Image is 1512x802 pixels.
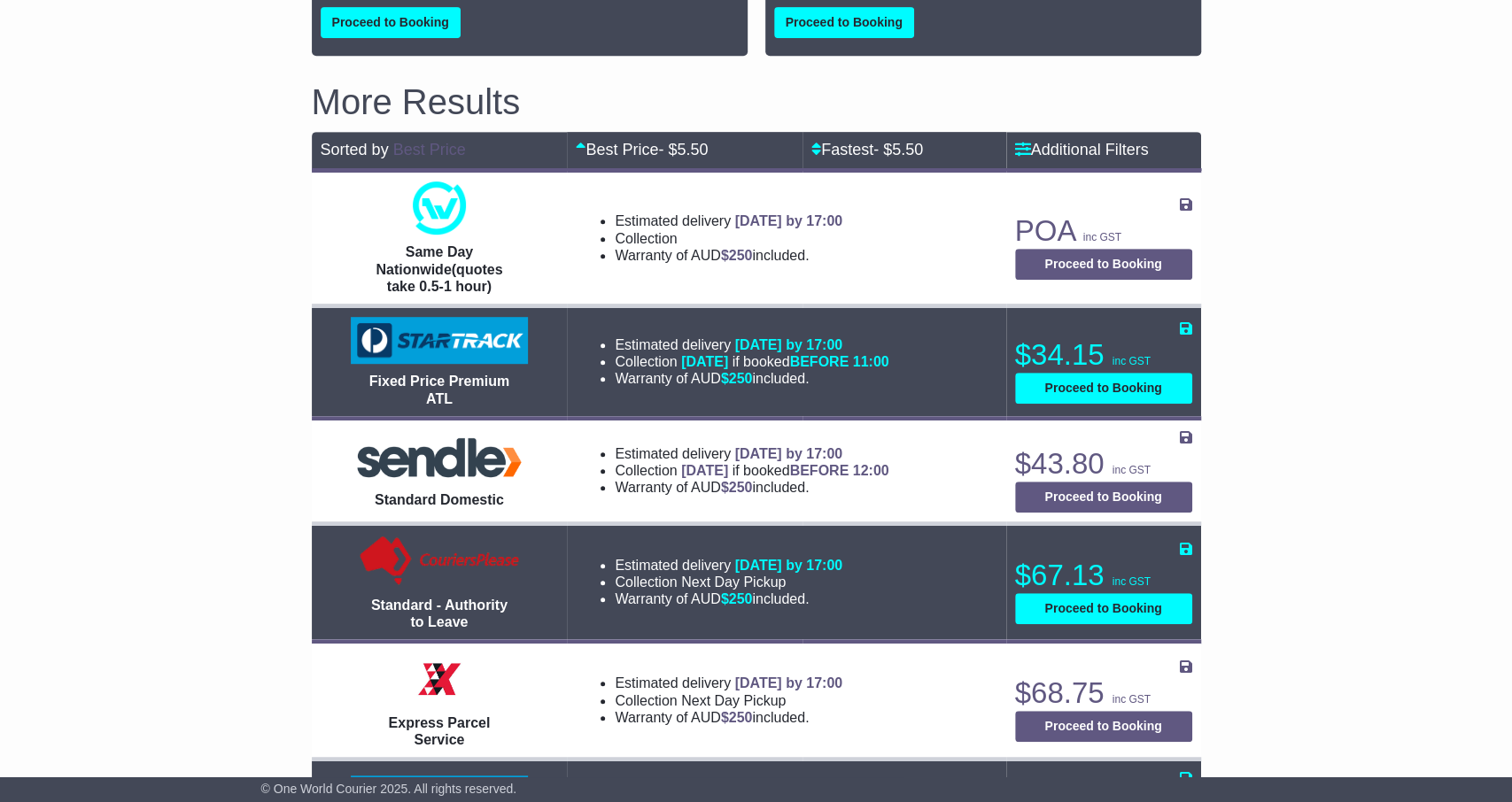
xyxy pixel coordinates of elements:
p: $43.80 [1015,446,1192,482]
span: inc GST [1113,464,1151,476]
span: Express Parcel Service [389,715,491,747]
img: Couriers Please: Standard - Authority to Leave [356,535,523,588]
span: BEFORE [789,354,849,369]
button: Proceed to Booking [1015,711,1192,742]
li: Warranty of AUD included. [615,247,842,264]
span: [DATE] [681,354,728,369]
span: 5.50 [892,141,923,158]
a: Best Price- $5.50 [576,141,708,158]
li: Estimated delivery [615,445,888,462]
li: Estimated delivery [615,557,842,574]
p: $68.75 [1015,675,1192,711]
li: Warranty of AUD included. [615,709,842,726]
img: Border Express: Express Parcel Service [413,652,466,706]
a: Best Price [393,141,466,158]
h2: More Results [312,82,1201,121]
li: Collection [615,353,888,370]
span: Standard Domestic [375,492,504,507]
li: Warranty of AUD included. [615,370,888,387]
span: [DATE] by 17:00 [734,213,842,228]
span: [DATE] by 17:00 [734,675,842,690]
span: inc GST [1113,355,1151,367]
span: [DATE] by 17:00 [734,446,842,461]
span: inc GST [1083,231,1121,243]
li: Estimated delivery [615,336,888,353]
button: Proceed to Booking [1015,249,1192,280]
span: [DATE] [681,463,728,478]
img: StarTrack: Fixed Price Premium ATL [351,317,528,365]
button: Proceed to Booking [1015,373,1192,404]
li: Warranty of AUD included. [615,479,888,496]
li: Warranty of AUD included. [615,590,842,607]
span: Standard - Authority to Leave [371,598,508,629]
a: Additional Filters [1015,141,1149,158]
span: Next Day Pickup [681,693,786,708]
span: if booked [681,463,888,478]
button: Proceed to Booking [1015,593,1192,624]
span: Fixed Price Premium ATL [369,374,509,405]
span: 12:00 [853,463,889,478]
li: Estimated delivery [615,675,842,691]
p: POA [1015,213,1192,249]
span: $ [721,248,753,263]
span: [DATE] by 17:00 [734,558,842,573]
span: [DATE] by 17:00 [734,337,842,352]
span: Same Day Nationwide(quotes take 0.5-1 hour) [376,244,502,293]
a: Fastest- $5.50 [811,141,923,158]
span: 5.50 [677,141,708,158]
span: inc GST [1113,575,1151,588]
li: Collection [615,574,842,590]
span: 250 [729,371,753,386]
span: BEFORE [789,463,849,478]
span: if booked [681,354,888,369]
span: Sorted by [321,141,389,158]
span: $ [721,710,753,725]
li: Collection [615,462,888,479]
span: 250 [729,710,753,725]
span: 250 [729,591,753,606]
span: © One World Courier 2025. All rights reserved. [261,782,517,796]
button: Proceed to Booking [321,7,461,38]
img: Sendle: Standard Domestic [351,433,528,482]
span: - $ [658,141,708,158]
img: One World Courier: Same Day Nationwide(quotes take 0.5-1 hour) [413,181,466,235]
span: 11:00 [853,354,889,369]
span: - $ [873,141,923,158]
span: $ [721,371,753,386]
span: 250 [729,480,753,495]
span: inc GST [1113,693,1151,706]
button: Proceed to Booking [774,7,914,38]
p: $67.13 [1015,558,1192,593]
span: $ [721,480,753,495]
p: $34.15 [1015,337,1192,373]
button: Proceed to Booking [1015,482,1192,513]
span: Next Day Pickup [681,575,786,590]
span: 250 [729,248,753,263]
li: Estimated delivery [615,212,842,229]
li: Collection [615,692,842,709]
span: $ [721,591,753,606]
li: Collection [615,230,842,247]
